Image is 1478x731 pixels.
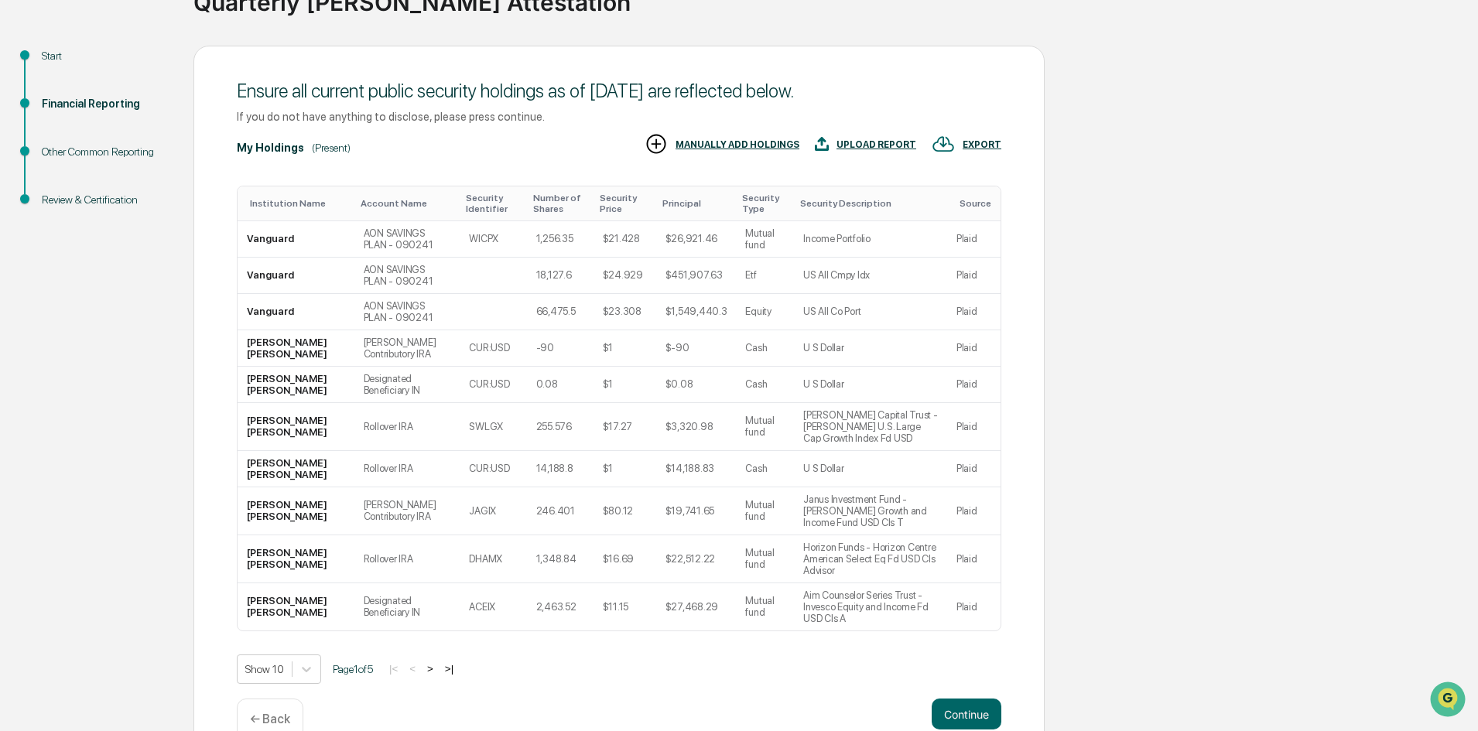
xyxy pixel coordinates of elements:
[405,662,420,675] button: <
[238,221,354,258] td: Vanguard
[947,294,1001,330] td: Plaid
[440,662,458,675] button: >|
[656,330,737,367] td: $-90
[53,118,254,134] div: Start new chat
[1428,680,1470,722] iframe: Open customer support
[594,451,656,487] td: $1
[238,403,354,451] td: [PERSON_NAME] [PERSON_NAME]
[594,535,656,583] td: $16.69
[109,261,187,274] a: Powered byPylon
[963,139,1001,150] div: EXPORT
[656,221,737,258] td: $26,921.46
[527,330,594,367] td: -90
[527,535,594,583] td: 1,348.84
[9,218,104,246] a: 🔎Data Lookup
[736,451,794,487] td: Cash
[237,142,304,154] div: My Holdings
[527,403,594,451] td: 255.576
[656,487,737,535] td: $19,741.65
[460,330,526,367] td: CUR:USD
[947,583,1001,630] td: Plaid
[527,487,594,535] td: 246.401
[527,367,594,403] td: 0.08
[656,367,737,403] td: $0.08
[594,294,656,330] td: $23.308
[736,535,794,583] td: Mutual fund
[947,367,1001,403] td: Plaid
[354,583,460,630] td: Designated Beneficiary IN
[238,487,354,535] td: [PERSON_NAME] [PERSON_NAME]
[742,193,788,214] div: Toggle SortBy
[794,330,947,367] td: U S Dollar
[466,193,520,214] div: Toggle SortBy
[815,132,829,155] img: UPLOAD REPORT
[385,662,402,675] button: |<
[794,583,947,630] td: Aim Counselor Series Trust - Invesco Equity and Income Fd USD Cls A
[9,189,106,217] a: 🖐️Preclearance
[238,451,354,487] td: [PERSON_NAME] [PERSON_NAME]
[527,221,594,258] td: 1,256.35
[736,487,794,535] td: Mutual fund
[354,221,460,258] td: AON SAVINGS PLAN - 090241
[947,330,1001,367] td: Plaid
[736,367,794,403] td: Cash
[238,330,354,367] td: [PERSON_NAME] [PERSON_NAME]
[960,198,994,209] div: Toggle SortBy
[250,712,290,726] p: ← Back
[794,403,947,451] td: [PERSON_NAME] Capital Trust - [PERSON_NAME] U.S. Large Cap Growth Index Fd USD
[645,132,668,155] img: MANUALLY ADD HOLDINGS
[333,663,373,675] span: Page 1 of 5
[354,367,460,403] td: Designated Beneficiary IN
[154,262,187,274] span: Pylon
[794,221,947,258] td: Income Portfolio
[794,487,947,535] td: Janus Investment Fund - [PERSON_NAME] Growth and Income Fund USD Cls T
[15,32,282,57] p: How can we help?
[263,123,282,142] button: Start new chat
[112,196,125,209] div: 🗄️
[460,403,526,451] td: SWLGX
[656,535,737,583] td: $22,512.22
[237,80,1001,102] div: Ensure all current public security holdings as of [DATE] are reflected below.
[354,258,460,294] td: AON SAVINGS PLAN - 090241
[354,330,460,367] td: [PERSON_NAME] Contributory IRA
[238,294,354,330] td: Vanguard
[947,451,1001,487] td: Plaid
[460,451,526,487] td: CUR:USD
[15,226,28,238] div: 🔎
[238,258,354,294] td: Vanguard
[31,224,98,240] span: Data Lookup
[656,583,737,630] td: $27,468.29
[238,367,354,403] td: [PERSON_NAME] [PERSON_NAME]
[947,221,1001,258] td: Plaid
[594,221,656,258] td: $21.428
[736,221,794,258] td: Mutual fund
[354,451,460,487] td: Rollover IRA
[312,142,351,154] div: (Present)
[947,403,1001,451] td: Plaid
[460,487,526,535] td: JAGIX
[250,198,348,209] div: Toggle SortBy
[676,139,799,150] div: MANUALLY ADD HOLDINGS
[238,583,354,630] td: [PERSON_NAME] [PERSON_NAME]
[106,189,198,217] a: 🗄️Attestations
[42,96,169,112] div: Financial Reporting
[594,367,656,403] td: $1
[460,535,526,583] td: DHAMX
[527,294,594,330] td: 66,475.5
[527,583,594,630] td: 2,463.52
[794,258,947,294] td: US All Cmpy Idx
[736,403,794,451] td: Mutual fund
[15,196,28,209] div: 🖐️
[42,192,169,208] div: Review & Certification
[460,367,526,403] td: CUR:USD
[361,198,454,209] div: Toggle SortBy
[594,583,656,630] td: $11.15
[736,583,794,630] td: Mutual fund
[238,535,354,583] td: [PERSON_NAME] [PERSON_NAME]
[527,451,594,487] td: 14,188.8
[594,487,656,535] td: $80.12
[800,198,941,209] div: Toggle SortBy
[354,294,460,330] td: AON SAVINGS PLAN - 090241
[662,198,730,209] div: Toggle SortBy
